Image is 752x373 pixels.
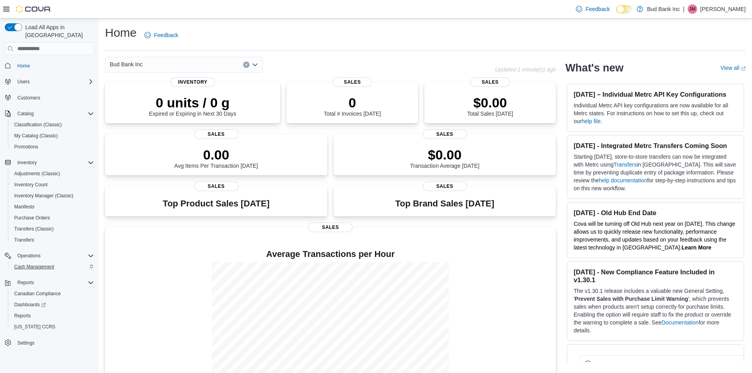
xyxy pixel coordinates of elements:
a: Transfers [11,235,37,245]
span: Sales [194,182,238,191]
p: 0.00 [174,147,258,163]
button: Transfers [8,234,97,246]
a: View allExternal link [720,65,746,71]
p: 0 [324,95,381,111]
p: [PERSON_NAME] [700,4,746,14]
span: Promotions [14,144,38,150]
button: Customers [2,92,97,103]
span: Canadian Compliance [11,289,94,298]
span: Cash Management [11,262,94,272]
a: Manifests [11,202,38,212]
span: My Catalog (Classic) [14,133,58,139]
span: Transfers [11,235,94,245]
span: Reports [14,278,94,287]
button: Catalog [2,108,97,119]
span: Sales [471,77,510,87]
span: Inventory [171,77,215,87]
span: Inventory [17,159,37,166]
span: Canadian Compliance [14,291,61,297]
div: Transaction Average [DATE] [410,147,480,169]
span: Inventory Count [11,180,94,189]
span: Promotions [11,142,94,152]
span: Dark Mode [616,13,617,14]
button: [US_STATE] CCRS [8,321,97,332]
span: Feedback [154,31,178,39]
a: Transfers (Classic) [11,224,57,234]
span: Adjustments (Classic) [11,169,94,178]
span: Sales [308,223,353,232]
span: Sales [194,129,238,139]
span: Inventory Manager (Classic) [11,191,94,201]
span: Reports [17,279,34,286]
button: Purchase Orders [8,212,97,223]
a: Home [14,61,33,71]
a: [US_STATE] CCRS [11,322,58,332]
a: Feedback [573,1,613,17]
span: Transfers (Classic) [11,224,94,234]
button: Users [2,76,97,87]
span: Cash Management [14,264,54,270]
span: Purchase Orders [11,213,94,223]
span: Catalog [14,109,94,118]
span: My Catalog (Classic) [11,131,94,141]
button: Clear input [243,62,249,68]
span: Dashboards [14,302,46,308]
span: Settings [14,338,94,348]
a: Canadian Compliance [11,289,64,298]
span: Home [17,63,30,69]
span: Operations [17,253,41,259]
span: Customers [14,93,94,103]
p: $0.00 [410,147,480,163]
p: The v1.30.1 release includes a valuable new General Setting, ' ', which prevents sales when produ... [574,287,737,334]
button: Catalog [14,109,37,118]
span: Users [14,77,94,86]
img: Cova [16,5,51,13]
a: My Catalog (Classic) [11,131,61,141]
strong: Prevent Sales with Purchase Limit Warning [575,296,688,302]
button: Users [14,77,33,86]
span: Manifests [11,202,94,212]
span: Feedback [585,5,609,13]
span: Customers [17,95,40,101]
a: Inventory Manager (Classic) [11,191,77,201]
span: Users [17,79,30,85]
p: Starting [DATE], store-to-store transfers can now be integrated with Metrc using in [GEOGRAPHIC_D... [574,153,737,192]
a: help file [581,118,600,124]
span: Dashboards [11,300,94,309]
span: Inventory Count [14,182,48,188]
span: Adjustments (Classic) [14,171,60,177]
a: Learn More [682,244,711,251]
span: Purchase Orders [14,215,50,221]
h1: Home [105,25,137,41]
a: Transfers [613,161,637,168]
p: 0 units / 0 g [149,95,236,111]
a: Dashboards [8,299,97,310]
h2: What's new [565,62,623,74]
span: Bud Bank Inc [110,60,143,69]
h4: Average Transactions per Hour [111,249,549,259]
a: Documentation [662,319,699,326]
div: Total # Invoices [DATE] [324,95,381,117]
h3: Top Product Sales [DATE] [163,199,269,208]
span: Load All Apps in [GEOGRAPHIC_DATA] [22,23,94,39]
a: Purchase Orders [11,213,53,223]
input: Dark Mode [616,5,633,13]
button: Inventory [2,157,97,168]
span: Classification (Classic) [14,122,62,128]
button: Adjustments (Classic) [8,168,97,179]
span: Operations [14,251,94,261]
button: My Catalog (Classic) [8,130,97,141]
button: Transfers (Classic) [8,223,97,234]
span: Manifests [14,204,34,210]
button: Canadian Compliance [8,288,97,299]
span: Reports [11,311,94,321]
span: Settings [17,340,34,346]
div: Expired or Expiring in Next 30 Days [149,95,236,117]
span: Home [14,60,94,70]
button: Inventory Count [8,179,97,190]
a: Reports [11,311,34,321]
span: [US_STATE] CCRS [14,324,55,330]
div: Avg Items Per Transaction [DATE] [174,147,258,169]
button: Reports [2,277,97,288]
